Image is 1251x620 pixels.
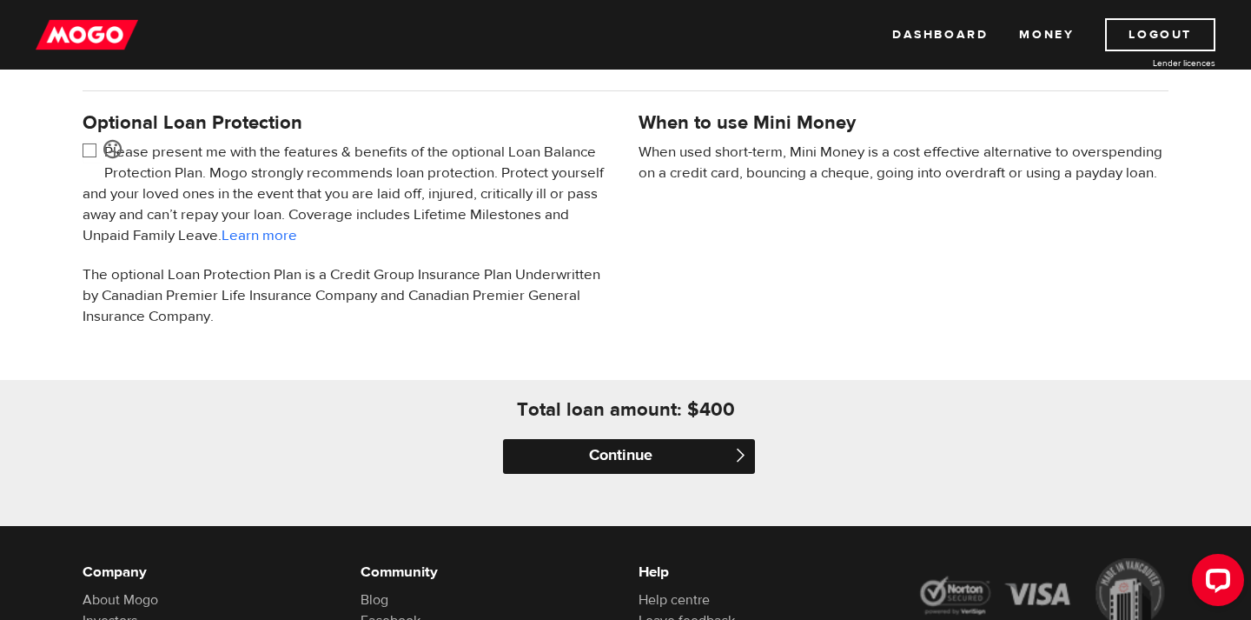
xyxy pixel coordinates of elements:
a: Money [1019,18,1074,51]
h6: Community [361,562,612,583]
h4: When to use Mini Money [639,110,856,135]
h4: Optional Loan Protection [83,110,612,135]
p: The optional Loan Protection Plan is a Credit Group Insurance Plan Underwritten by Canadian Premi... [83,264,612,327]
h6: Help [639,562,890,583]
h6: Company [83,562,334,583]
p: When used short-term, Mini Money is a cost effective alternative to overspending on a credit card... [639,142,1168,183]
a: Blog [361,591,388,609]
span:  [733,448,748,463]
img: mogo_logo-11ee424be714fa7cbb0f0f49df9e16ec.png [36,18,138,51]
a: Dashboard [892,18,988,51]
a: About Mogo [83,591,158,609]
iframe: LiveChat chat widget [1178,547,1251,620]
input: <span class="smiley-face happy"></span> [83,142,104,163]
a: Help centre [639,591,710,609]
a: Lender licences [1085,57,1215,70]
p: Please present me with the features & benefits of the optional Loan Balance Protection Plan. Mogo... [83,142,612,246]
h4: Total loan amount: $ [517,397,699,422]
input: Continue [503,439,755,474]
a: Learn more [222,226,297,245]
h4: 400 [699,397,735,422]
a: Logout [1105,18,1215,51]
